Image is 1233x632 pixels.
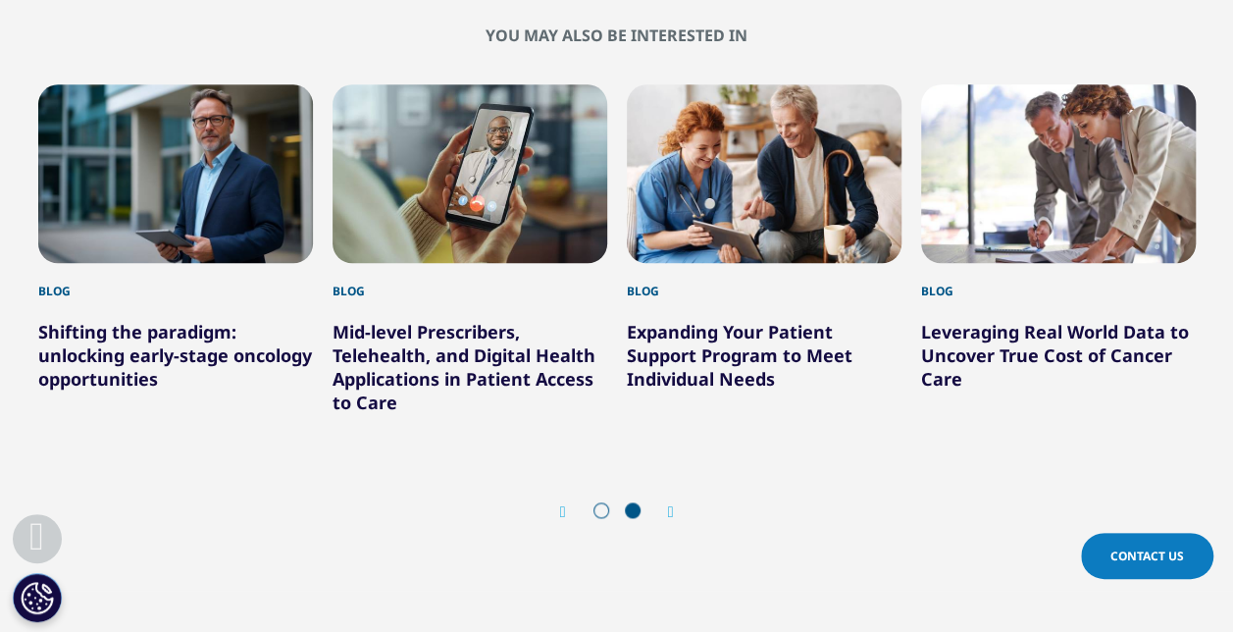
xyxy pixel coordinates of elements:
[921,263,1196,300] div: Blog
[333,84,607,414] div: 4 / 6
[921,320,1189,391] a: Leveraging Real World Data to Uncover True Cost of Cancer Care
[38,26,1196,45] h2: You may also be interested in
[13,573,62,622] button: Cookies Settings
[921,84,1196,414] div: 6 / 6
[1110,548,1184,564] span: Contact Us
[38,84,313,414] div: 3 / 6
[627,263,901,300] div: Blog
[1081,533,1213,579] a: Contact Us
[333,263,607,300] div: Blog
[627,84,901,414] div: 5 / 6
[38,320,312,391] a: Shifting the paradigm: unlocking early-stage oncology opportunities
[560,502,586,521] div: Previous slide
[648,502,674,521] div: Next slide
[38,263,313,300] div: Blog
[333,320,595,414] a: Mid-level Prescribers, Telehealth, and Digital Health Applications in Patient Access to Care
[627,320,852,391] a: Expanding Your Patient Support Program to Meet Individual Needs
